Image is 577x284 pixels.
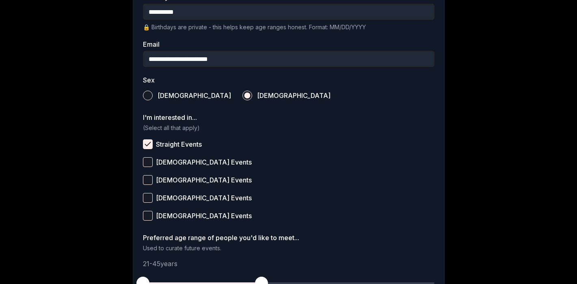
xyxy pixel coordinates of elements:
[143,259,434,269] p: 21 - 45 years
[242,91,252,100] button: [DEMOGRAPHIC_DATA]
[156,195,252,201] span: [DEMOGRAPHIC_DATA] Events
[143,234,434,241] label: Preferred age range of people you'd like to meet...
[156,159,252,165] span: [DEMOGRAPHIC_DATA] Events
[143,91,153,100] button: [DEMOGRAPHIC_DATA]
[156,141,202,147] span: Straight Events
[143,244,434,252] p: Used to curate future events.
[156,212,252,219] span: [DEMOGRAPHIC_DATA] Events
[257,92,331,99] span: [DEMOGRAPHIC_DATA]
[143,157,153,167] button: [DEMOGRAPHIC_DATA] Events
[143,41,434,48] label: Email
[158,92,231,99] span: [DEMOGRAPHIC_DATA]
[143,175,153,185] button: [DEMOGRAPHIC_DATA] Events
[143,23,434,31] p: 🔒 Birthdays are private - this helps keep age ranges honest. Format: MM/DD/YYYY
[143,77,434,83] label: Sex
[143,139,153,149] button: Straight Events
[143,114,434,121] label: I'm interested in...
[156,177,252,183] span: [DEMOGRAPHIC_DATA] Events
[143,193,153,203] button: [DEMOGRAPHIC_DATA] Events
[143,124,434,132] p: (Select all that apply)
[143,211,153,221] button: [DEMOGRAPHIC_DATA] Events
